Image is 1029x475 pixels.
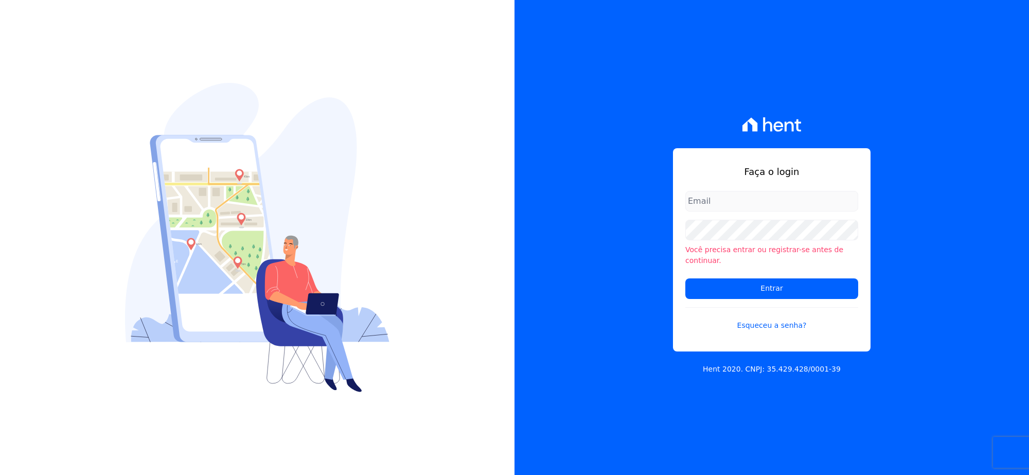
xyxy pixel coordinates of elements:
a: Esqueceu a senha? [685,307,858,331]
h1: Faça o login [685,165,858,179]
p: Hent 2020. CNPJ: 35.429.428/0001-39 [703,364,841,375]
input: Email [685,191,858,212]
li: Você precisa entrar ou registrar-se antes de continuar. [685,244,858,266]
img: Login [125,83,389,392]
input: Entrar [685,278,858,299]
